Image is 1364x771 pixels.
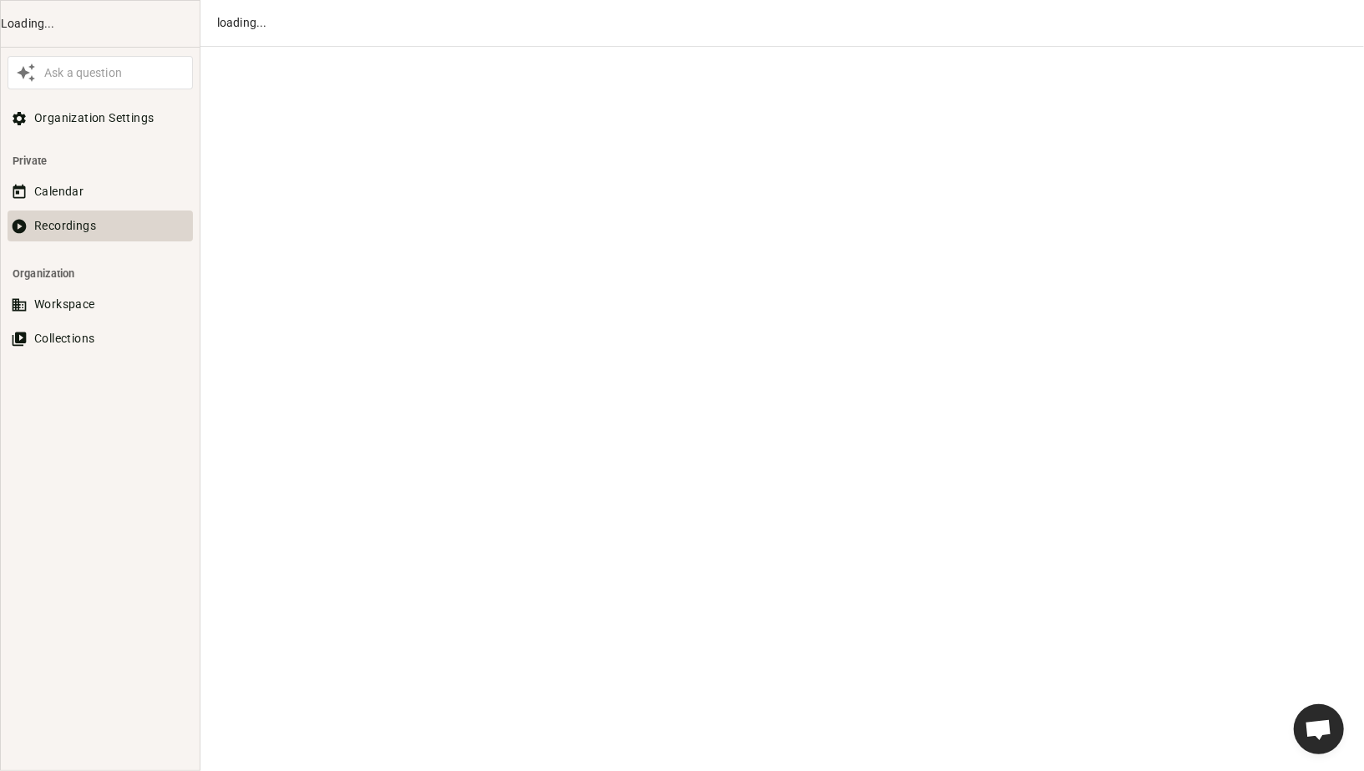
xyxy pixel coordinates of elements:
li: Private [8,145,193,176]
button: Recordings [8,211,193,241]
button: Collections [8,323,193,354]
button: Organization Settings [8,103,193,134]
button: Calendar [8,176,193,207]
div: Ouvrir le chat [1294,704,1344,754]
button: Awesile Icon [12,58,40,87]
div: Loading... [1,15,200,33]
div: Ask a question [40,64,189,82]
li: Organization [8,258,193,289]
button: Workspace [8,289,193,320]
div: loading... [217,14,1339,32]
